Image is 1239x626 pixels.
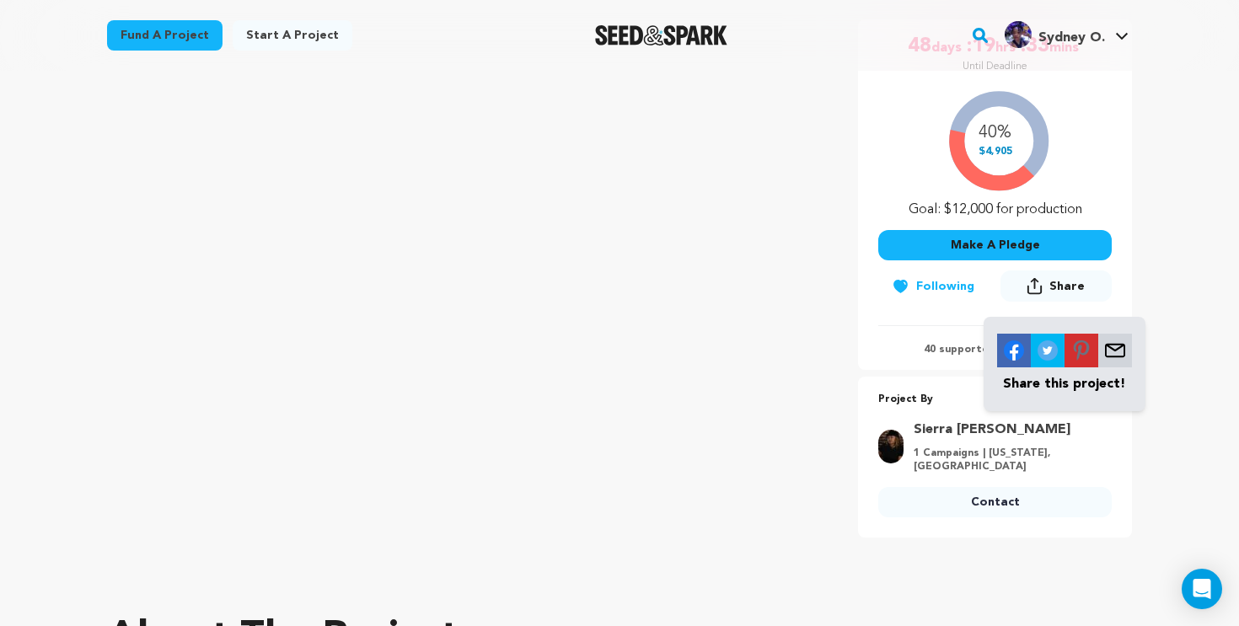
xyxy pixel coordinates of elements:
a: Seed&Spark Homepage [595,25,727,45]
div: Open Intercom Messenger [1182,569,1222,609]
img: Seed&Spark Logo Dark Mode [595,25,727,45]
a: Goto Sierra Shephard profile [914,420,1102,440]
img: Seed&Spark Pinterest Icon [1065,334,1098,367]
button: Make A Pledge [878,230,1112,260]
img: 1d75fd2ce10385fa.jpg [878,430,904,463]
button: Following [878,271,988,302]
a: Sydney O.'s Profile [1001,18,1132,48]
div: Sydney O.'s Profile [1005,21,1105,48]
img: Seed&Spark Twitter Icon [1031,334,1065,367]
p: Share this project! [997,374,1132,394]
span: Share [1000,270,1112,308]
img: 06e88846d25f0c1b.jpg [1005,21,1032,48]
p: Project By [878,390,1112,409]
a: Start a project [233,20,352,51]
img: Seed&Spark Envelope Icon [1098,334,1132,367]
a: Contact [878,487,1112,517]
p: 1 Campaigns | [US_STATE], [GEOGRAPHIC_DATA] [914,447,1102,474]
button: Share [1000,270,1112,302]
p: 40 supporters | followers [878,343,1112,356]
span: Share [1049,278,1085,295]
span: Sydney O. [1038,31,1105,45]
img: Seed&Spark Facebook Icon [997,334,1031,367]
a: Fund a project [107,20,223,51]
span: Sydney O.'s Profile [1001,18,1132,53]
